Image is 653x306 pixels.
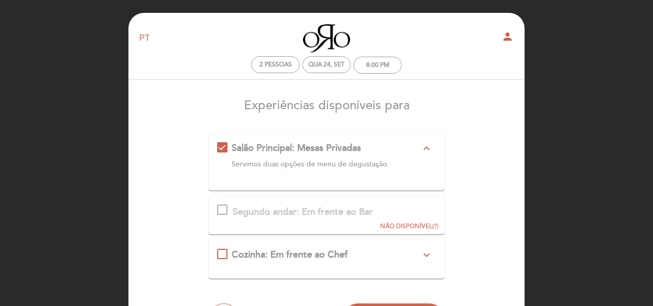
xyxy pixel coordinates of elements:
[380,223,432,230] span: NÃO DISPONÍVEL
[232,142,361,154] span: Salão Principal: Mesas Privadas
[232,159,421,169] div: Servimos duas opções de menu de degustação.
[232,249,348,260] span: Cozinha: Em frente ao Chef
[501,30,514,46] button: person
[217,142,436,174] md-checkbox: Salão Principal: Mesas Privadas expand_more Servimos duas opções de menu de degustação.
[420,142,433,155] i: expand_less
[259,61,292,69] span: 2 pessoas
[366,61,389,69] div: 8:00 PM
[377,196,442,231] button: NÃO DISPONÍVEL(?)
[217,248,436,262] md-checkbox: Cozinha: Em frente ao Chef expand_more Servimos duas opções de menu de degustação. Mesa com cadei...
[233,206,373,219] div: Segundo andar: Em frente ao Bar
[308,61,345,69] div: Qua 24, set
[417,142,436,155] button: expand_less
[244,98,410,113] span: Experiências disponíveis para
[501,30,514,43] i: person
[380,222,438,231] div: (?)
[417,248,436,262] button: expand_more
[262,24,391,53] a: Oro
[420,249,433,261] i: expand_more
